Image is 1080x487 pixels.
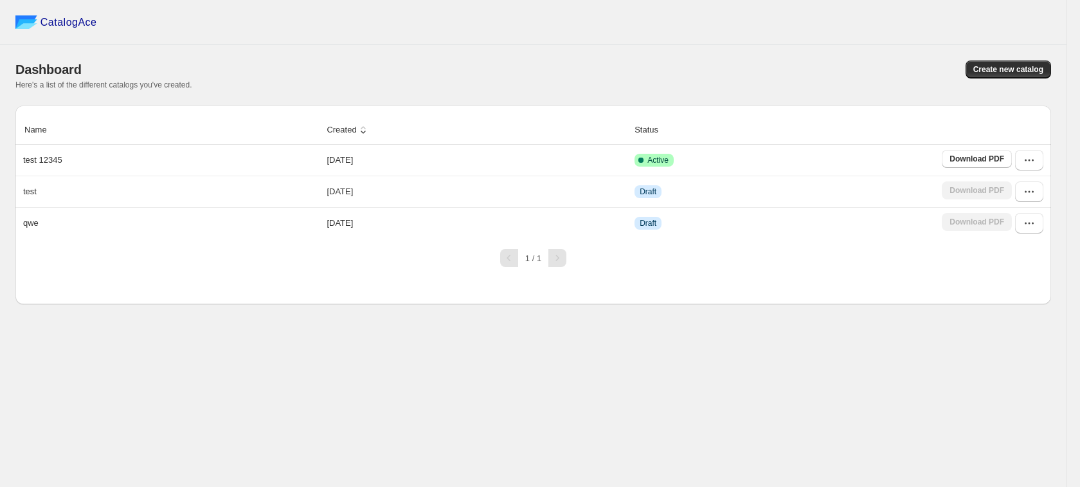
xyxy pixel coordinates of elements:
button: Name [22,118,62,142]
span: Active [647,155,669,165]
span: Dashboard [15,62,82,77]
p: test 12345 [23,154,62,167]
p: test [23,185,37,198]
button: Create new catalog [966,60,1051,78]
span: Draft [640,187,656,197]
span: CatalogAce [40,16,97,29]
td: [DATE] [323,176,631,207]
button: Status [633,118,673,142]
span: Create new catalog [973,64,1043,75]
td: [DATE] [323,145,631,176]
p: qwe [23,217,39,230]
td: [DATE] [323,207,631,239]
a: Download PDF [942,150,1012,168]
span: 1 / 1 [525,253,541,263]
span: Download PDF [950,154,1004,164]
img: catalog ace [15,15,37,29]
span: Draft [640,218,656,228]
span: Here's a list of the different catalogs you've created. [15,80,192,89]
button: Created [325,118,371,142]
